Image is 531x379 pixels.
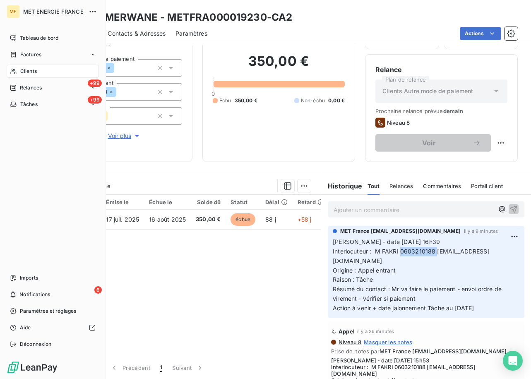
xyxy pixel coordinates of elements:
span: Voir [385,140,473,146]
div: Solde dû [196,199,221,205]
span: Paramètres [175,29,207,38]
span: Relances [20,84,42,92]
span: Prise de notes par [331,348,521,355]
span: Notifications [19,291,50,298]
span: Paramètres et réglages [20,307,76,315]
span: 16 août 2025 [149,216,186,223]
span: 88 j [265,216,276,223]
span: MET ENERGIE FRANCE [23,8,84,15]
button: Voir plus [67,131,182,140]
button: Précédent [105,359,155,377]
span: Origine : Appel entrant [333,267,396,274]
h6: Historique [321,181,363,191]
span: Voir plus [108,132,141,140]
button: Actions [460,27,501,40]
span: 0,00 € [328,97,345,104]
span: Déconnexion [20,340,52,348]
span: Contacts & Adresses [108,29,166,38]
h6: Relance [375,65,507,75]
span: Imports [20,274,38,282]
span: Niveau 8 [387,119,410,126]
span: Clients Autre mode de paiement [382,87,473,95]
span: Interlocuteur : M FAKRI 0603210188 [EMAIL_ADDRESS][DOMAIN_NAME] [333,248,490,264]
img: Logo LeanPay [7,361,58,374]
span: +99 [88,96,102,104]
span: 350,00 € [196,215,221,224]
span: échue [231,213,255,226]
input: Ajouter une valeur [114,64,121,72]
span: [PERSON_NAME] - date [DATE] 16h39 [333,238,440,245]
span: Résumé du contact : Mr va faire le paiement - envoi ordre de virement - vérifier si paiement [333,285,503,302]
span: +58 j [298,216,312,223]
span: 0 [211,90,215,97]
span: MET France [EMAIL_ADDRESS][DOMAIN_NAME] [380,348,507,355]
span: Factures [20,51,41,58]
span: Propriétés Client [67,41,182,53]
span: Action à venir + date jalonnement Tâche au [DATE] [333,304,474,311]
span: Niveau 8 [338,339,361,345]
div: Open Intercom Messenger [503,351,523,371]
span: Tâches [20,101,38,108]
span: Aide [20,324,31,331]
span: 1 [160,364,162,372]
span: Échu [219,97,231,104]
button: Suivant [167,359,209,377]
span: Portail client [471,183,503,189]
span: Masquer les notes [364,339,412,345]
span: demain [443,108,464,114]
span: Prochaine relance prévue [375,108,507,114]
span: Tout [368,183,380,189]
span: Non-échu [301,97,325,104]
div: Délai [265,199,288,205]
div: Statut [231,199,255,205]
span: Commentaires [423,183,461,189]
input: Ajouter une valeur [108,112,114,120]
span: 350,00 € [235,97,257,104]
a: Aide [7,321,99,334]
span: +99 [88,80,102,87]
span: Appel [339,328,355,335]
span: 17 juil. 2025 [106,216,139,223]
div: Échue le [149,199,186,205]
div: Retard [298,199,324,205]
span: il y a 9 minutes [464,229,498,234]
span: il y a 26 minutes [357,329,394,334]
div: ME [7,5,20,18]
input: Ajouter une valeur [116,88,123,96]
span: Tableau de bord [20,34,58,42]
span: Clients [20,68,37,75]
span: Relances [389,183,413,189]
span: Raison : Tâche [333,276,373,283]
span: MET France [EMAIL_ADDRESS][DOMAIN_NAME] [340,227,461,235]
h2: 350,00 € [213,53,345,78]
h3: FAKRI MERWANE - METFRA000019230-CA2 [73,10,292,25]
span: 6 [94,286,102,294]
div: Émise le [106,199,139,205]
button: Voir [375,134,491,152]
button: 1 [155,359,167,377]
